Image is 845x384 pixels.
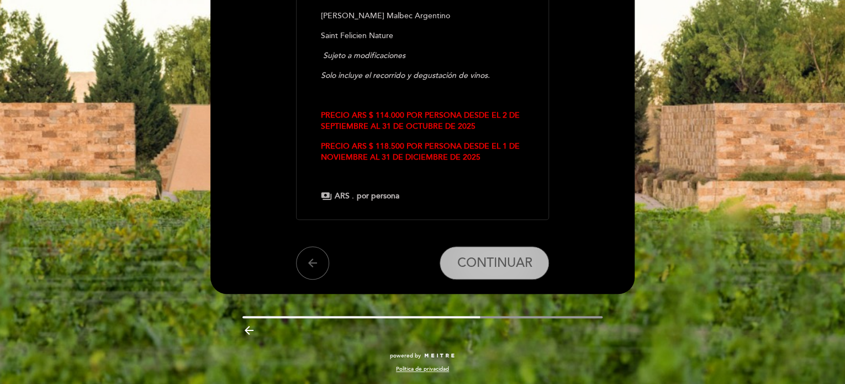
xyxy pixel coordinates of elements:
button: arrow_back [296,246,329,280]
em: Sujeto a modificaciones [323,51,405,60]
em: Solo incluye el recorrido y degustación de vinos. [321,71,490,80]
span: CONTINUAR [457,255,532,271]
span: por persona [357,191,399,202]
p: [PERSON_NAME] Malbec Argentino [321,10,524,22]
strong: PRECIO ARS $ 118.500 POR PERSONA DESDE EL 1 DE NOVIEMBRE AL 31 DE DICIEMBRE DE 2025 [321,141,520,162]
p: Saint Felicien Nature [321,30,524,41]
img: MEITRE [424,353,455,359]
button: CONTINUAR [440,246,549,280]
a: powered by [390,352,455,360]
span: ARS . [335,191,354,202]
strong: PRECIO ARS $ 114.000 POR PERSONA DESDE EL 2 DE SEPTIEMBRE AL 31 DE OCTUBRE DE 2025 [321,111,520,131]
span: payments [321,191,332,202]
i: arrow_backward [242,324,256,337]
span: powered by [390,352,421,360]
a: Política de privacidad [396,365,449,373]
i: arrow_back [306,256,319,270]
